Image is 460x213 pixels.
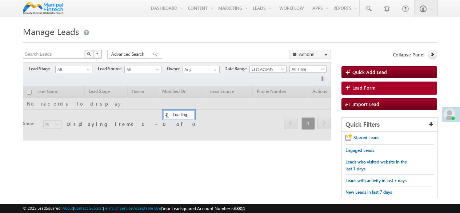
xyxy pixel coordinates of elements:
[23,205,245,212] span: © 2025 LeadSquared | | | | |
[345,178,407,183] span: Leads with activity in last 7 days
[341,82,437,95] a: Lead Form
[124,66,161,73] a: All
[393,51,424,58] span: Collapse Panel
[183,66,220,73] input: Type to Search
[342,118,437,132] div: Quick Filters
[352,84,376,91] span: Lead Form
[345,147,374,153] span: Engaged Leads
[352,69,387,75] span: Quick Add Lead
[74,206,103,210] a: Contact Support
[111,51,147,58] span: Advanced Search
[353,135,379,140] span: Starred Leads
[250,66,284,72] span: Last Activity
[162,206,245,211] span: Your Leadsquared Account Number is
[63,206,73,210] a: About
[210,66,219,74] a: Show All Items
[98,66,124,72] span: Lead Source
[87,52,91,56] img: Search
[224,66,249,72] span: Date Range
[23,25,79,37] span: Manage Leads
[56,66,90,73] span: All
[55,66,92,73] a: All
[345,159,407,171] span: Leads who visited website in the last 7 days
[345,189,392,195] span: New Leads in last 7 days
[234,206,245,211] span: 63811
[289,66,327,73] a: All Time
[23,2,63,15] img: Custom Logo
[167,66,183,72] span: Owner
[104,206,132,210] a: Terms of Service
[133,206,161,210] a: Acceptable Use
[163,110,194,119] div: Loading...
[125,66,159,73] span: All
[289,50,331,59] button: Actions
[352,101,379,107] span: Import Lead
[93,50,102,59] button: ?
[29,66,55,72] span: Lead Stage
[96,51,99,57] span: ?
[290,66,324,72] span: All Time
[249,66,287,73] a: Last Activity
